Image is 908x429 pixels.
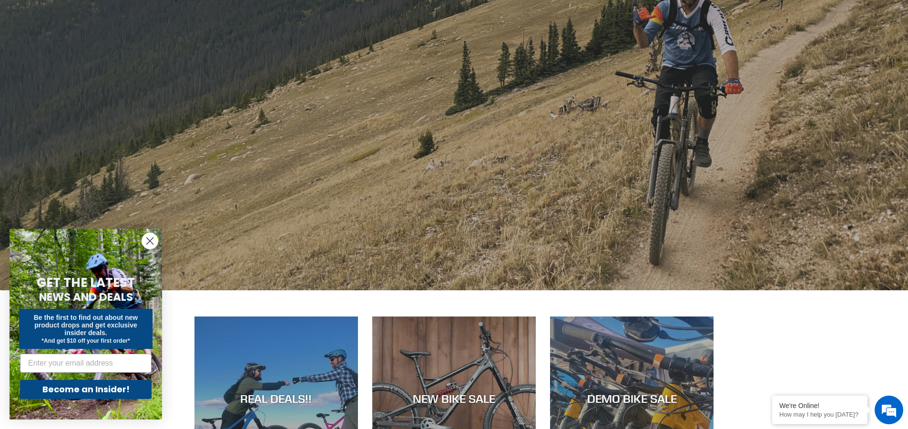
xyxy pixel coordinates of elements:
button: Become an Insider! [20,380,152,399]
div: REAL DEALS!! [194,392,358,406]
span: Be the first to find out about new product drops and get exclusive insider deals. [34,314,138,337]
span: GET THE LATEST [37,274,135,291]
div: DEMO BIKE SALE [550,392,714,406]
div: NEW BIKE SALE [372,392,536,406]
span: *And get $10 off your first order* [41,337,130,344]
p: How may I help you today? [779,411,860,418]
span: NEWS AND DEALS [39,289,133,305]
input: Enter your email address [20,354,152,373]
button: Close dialog [142,233,158,249]
div: We're Online! [779,402,860,409]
